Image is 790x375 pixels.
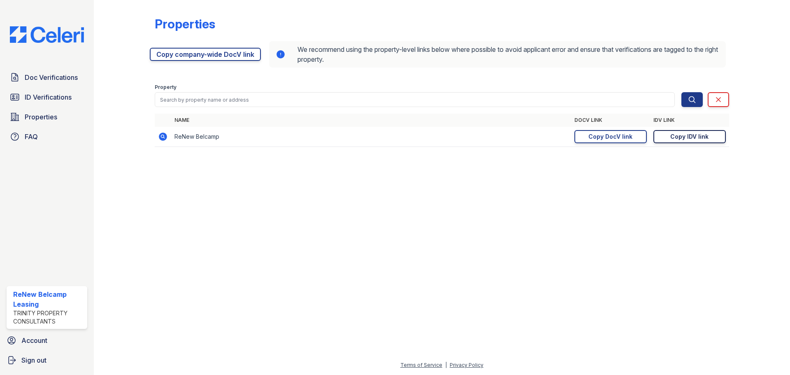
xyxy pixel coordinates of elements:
a: Account [3,332,91,349]
label: Property [155,84,177,91]
div: Copy IDV link [670,133,709,141]
div: We recommend using the property-level links below where possible to avoid applicant error and ens... [269,41,726,68]
th: Name [171,114,571,127]
span: ID Verifications [25,92,72,102]
a: Privacy Policy [450,362,483,368]
img: CE_Logo_Blue-a8612792a0a2168367f1c8372b55b34899dd931a85d93a1a3d3e32e68fde9ad4.png [3,26,91,43]
a: Copy company-wide DocV link [150,48,261,61]
a: Sign out [3,352,91,368]
span: Sign out [21,355,46,365]
a: Doc Verifications [7,69,87,86]
th: IDV Link [650,114,729,127]
a: Copy IDV link [653,130,726,143]
a: Copy DocV link [574,130,647,143]
span: Properties [25,112,57,122]
a: Properties [7,109,87,125]
div: Trinity Property Consultants [13,309,84,326]
a: ID Verifications [7,89,87,105]
div: ReNew Belcamp Leasing [13,289,84,309]
span: Doc Verifications [25,72,78,82]
input: Search by property name or address [155,92,675,107]
a: Terms of Service [400,362,442,368]
div: Copy DocV link [588,133,632,141]
span: FAQ [25,132,38,142]
th: DocV Link [571,114,650,127]
a: FAQ [7,128,87,145]
td: ReNew Belcamp [171,127,571,147]
span: Account [21,335,47,345]
div: Properties [155,16,215,31]
div: | [445,362,447,368]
